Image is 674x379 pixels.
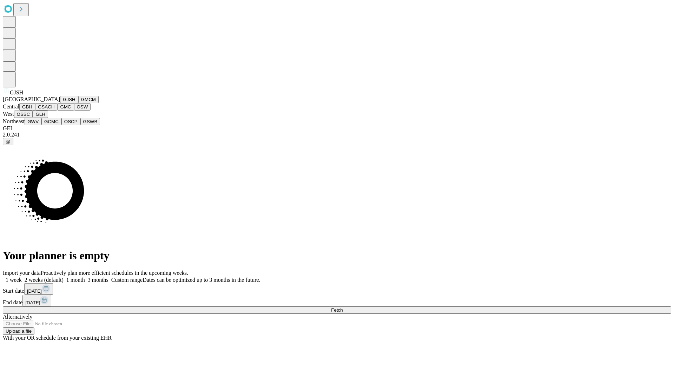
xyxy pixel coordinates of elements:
[3,335,112,341] span: With your OR schedule from your existing EHR
[25,277,64,283] span: 2 weeks (default)
[88,277,108,283] span: 3 months
[24,283,53,295] button: [DATE]
[6,277,22,283] span: 1 week
[25,118,41,125] button: GWV
[22,295,51,306] button: [DATE]
[3,111,14,117] span: West
[41,270,188,276] span: Proactively plan more efficient schedules in the upcoming weeks.
[143,277,260,283] span: Dates can be optimized up to 3 months in the future.
[80,118,100,125] button: GSWB
[33,111,48,118] button: GLH
[74,103,91,111] button: OSW
[3,270,41,276] span: Import your data
[57,103,74,111] button: GMC
[3,132,671,138] div: 2.0.241
[3,327,34,335] button: Upload a file
[3,104,19,109] span: Central
[3,249,671,262] h1: Your planner is empty
[3,314,32,320] span: Alternatively
[111,277,143,283] span: Custom range
[3,306,671,314] button: Fetch
[60,96,78,103] button: GJSH
[3,295,671,306] div: End date
[10,89,23,95] span: GJSH
[3,138,13,145] button: @
[35,103,57,111] button: GSACH
[3,96,60,102] span: [GEOGRAPHIC_DATA]
[3,283,671,295] div: Start date
[61,118,80,125] button: OSCP
[78,96,99,103] button: GMCM
[6,139,11,144] span: @
[3,125,671,132] div: GEI
[25,300,40,305] span: [DATE]
[19,103,35,111] button: GBH
[41,118,61,125] button: GCMC
[14,111,33,118] button: OSSC
[3,118,25,124] span: Northeast
[66,277,85,283] span: 1 month
[331,307,343,313] span: Fetch
[27,288,42,294] span: [DATE]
